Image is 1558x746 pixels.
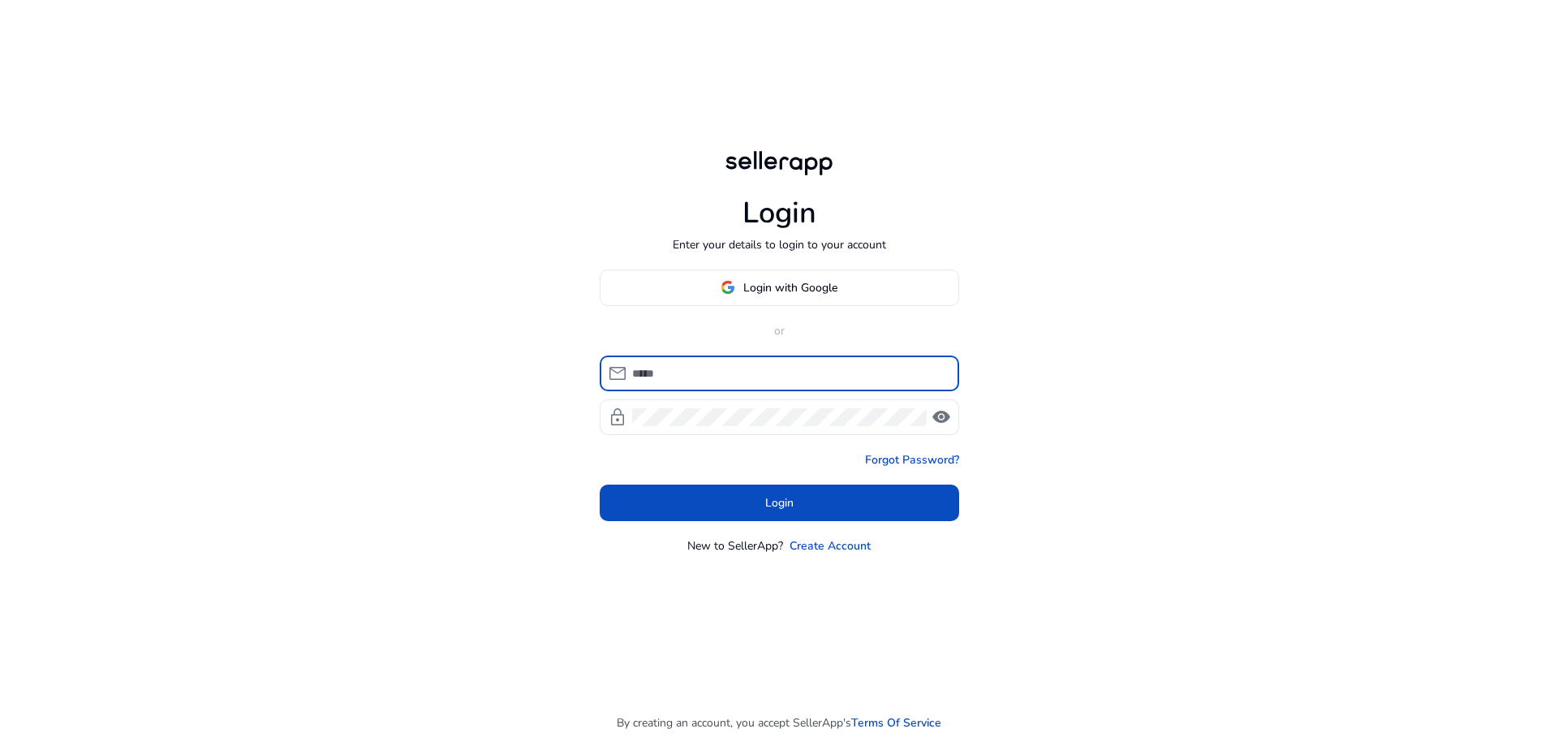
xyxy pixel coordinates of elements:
span: visibility [932,407,951,427]
img: google-logo.svg [721,280,735,295]
span: mail [608,364,627,383]
span: Login with Google [743,279,837,296]
p: New to SellerApp? [687,537,783,554]
a: Create Account [790,537,871,554]
a: Forgot Password? [865,451,959,468]
a: Terms Of Service [851,714,941,731]
button: Login with Google [600,270,959,306]
h1: Login [742,196,816,231]
p: or [600,322,959,339]
p: Enter your details to login to your account [673,236,886,253]
button: Login [600,485,959,521]
span: Login [765,494,794,511]
span: lock [608,407,627,427]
